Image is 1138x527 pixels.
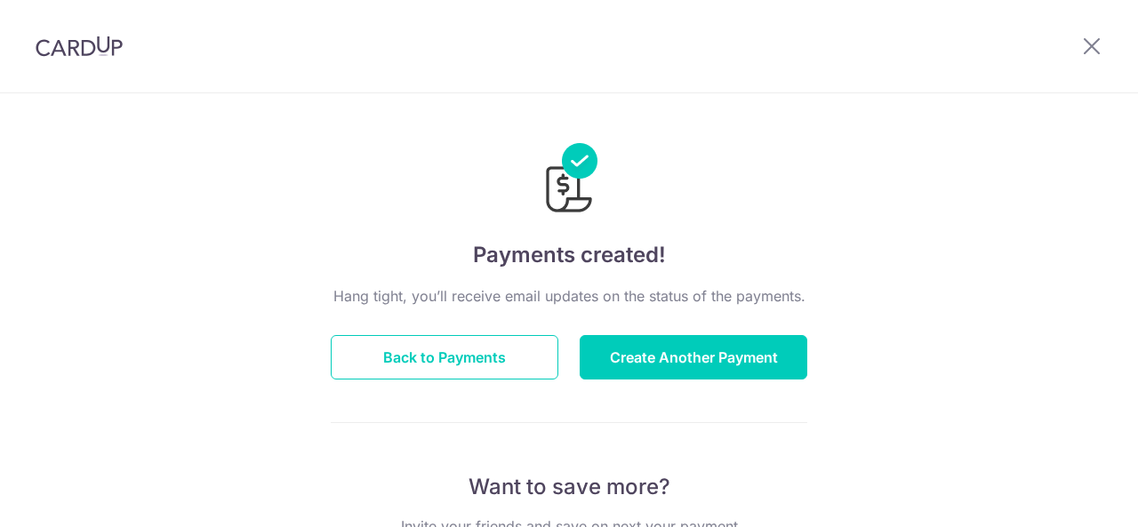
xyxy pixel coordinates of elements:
[331,473,807,501] p: Want to save more?
[331,335,558,379] button: Back to Payments
[580,335,807,379] button: Create Another Payment
[331,239,807,271] h4: Payments created!
[36,36,123,57] img: CardUp
[1024,474,1120,518] iframe: Opens a widget where you can find more information
[541,143,597,218] img: Payments
[331,285,807,307] p: Hang tight, you’ll receive email updates on the status of the payments.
